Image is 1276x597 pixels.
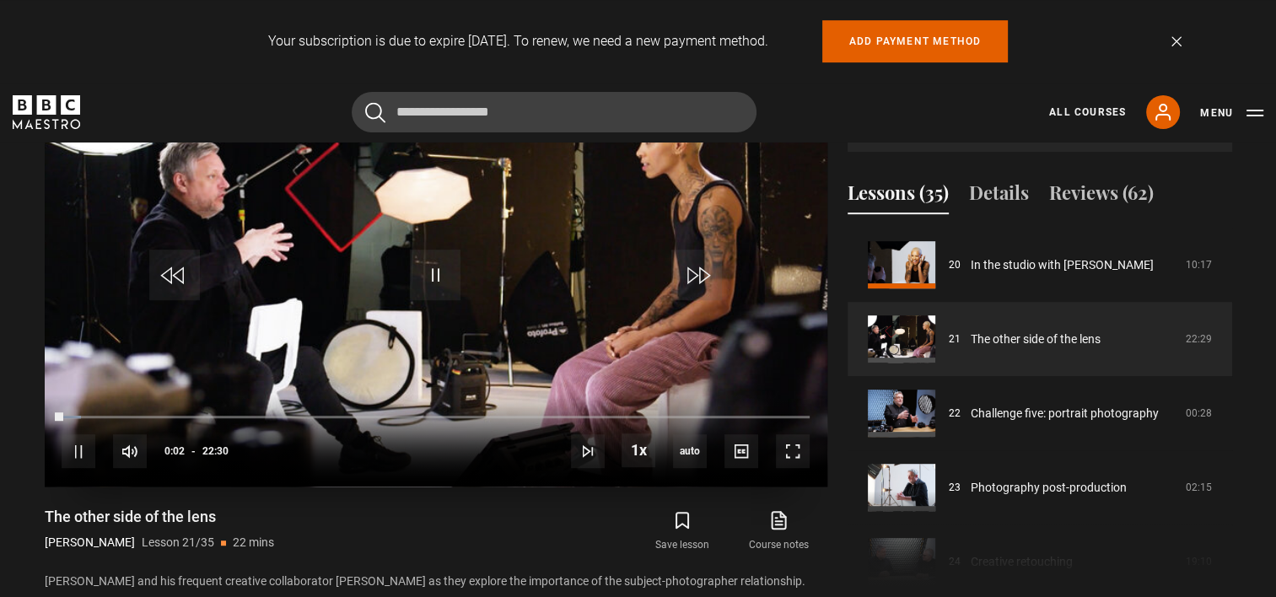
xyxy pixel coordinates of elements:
p: Lesson 21/35 [142,534,214,551]
a: Photography post-production [971,479,1127,497]
a: Add payment method [822,20,1009,62]
button: Next Lesson [571,434,605,468]
p: [PERSON_NAME] [45,534,135,551]
p: Your subscription is due to expire [DATE]. To renew, we need a new payment method. [268,31,768,51]
input: Search [352,92,756,132]
button: Reviews (62) [1049,179,1154,214]
p: 22 mins [233,534,274,551]
a: Course notes [730,507,826,556]
button: Playback Rate [622,433,655,467]
a: All Courses [1049,105,1126,120]
button: Captions [724,434,758,468]
div: Progress Bar [62,416,809,419]
button: Pause [62,434,95,468]
button: Save lesson [634,507,730,556]
button: Lessons (35) [848,179,949,214]
button: Submit the search query [365,102,385,123]
video-js: Video Player [45,46,827,487]
button: Details [969,179,1029,214]
a: In the studio with [PERSON_NAME] [971,256,1154,274]
button: Fullscreen [776,434,810,468]
p: [PERSON_NAME] and his frequent creative collaborator [PERSON_NAME] as they explore the importance... [45,573,827,590]
svg: BBC Maestro [13,95,80,129]
button: Mute [113,434,147,468]
button: Toggle navigation [1200,105,1263,121]
span: - [191,445,196,457]
h1: The other side of the lens [45,507,274,527]
div: Current quality: 720p [673,434,707,468]
span: 22:30 [202,436,229,466]
span: auto [673,434,707,468]
span: 0:02 [164,436,185,466]
a: The other side of the lens [971,331,1101,348]
a: Challenge five: portrait photography [971,405,1159,422]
